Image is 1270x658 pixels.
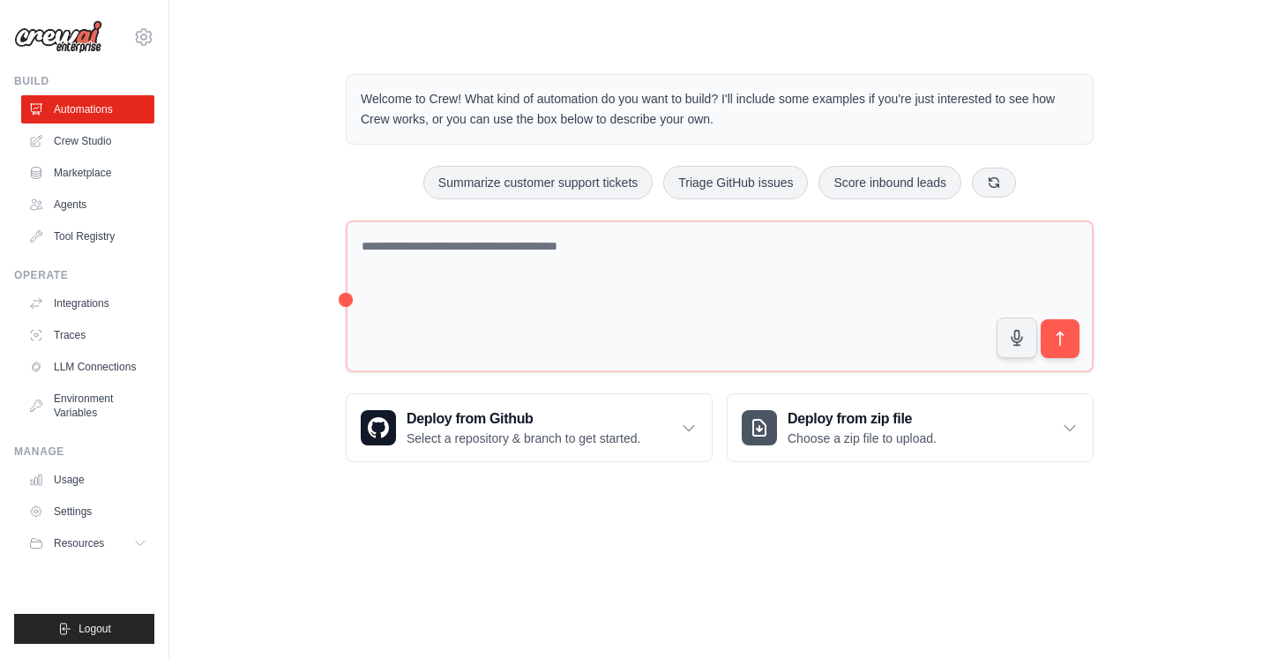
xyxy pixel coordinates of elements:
button: Summarize customer support tickets [423,166,653,199]
span: Logout [78,622,111,636]
a: Environment Variables [21,385,154,427]
a: Usage [21,466,154,494]
img: Logo [14,20,102,54]
a: LLM Connections [21,353,154,381]
a: Agents [21,191,154,219]
a: Settings [21,497,154,526]
a: Traces [21,321,154,349]
a: Automations [21,95,154,123]
a: Crew Studio [21,127,154,155]
span: Resources [54,536,104,550]
a: Integrations [21,289,154,318]
button: Triage GitHub issues [663,166,808,199]
button: Resources [21,529,154,557]
div: Operate [14,268,154,282]
p: Select a repository & branch to get started. [407,430,640,447]
button: Score inbound leads [818,166,961,199]
button: Logout [14,614,154,644]
p: Choose a zip file to upload. [788,430,937,447]
h3: Deploy from Github [407,408,640,430]
a: Marketplace [21,159,154,187]
a: Tool Registry [21,222,154,250]
div: Build [14,74,154,88]
p: Welcome to Crew! What kind of automation do you want to build? I'll include some examples if you'... [361,89,1079,130]
div: Manage [14,445,154,459]
h3: Deploy from zip file [788,408,937,430]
